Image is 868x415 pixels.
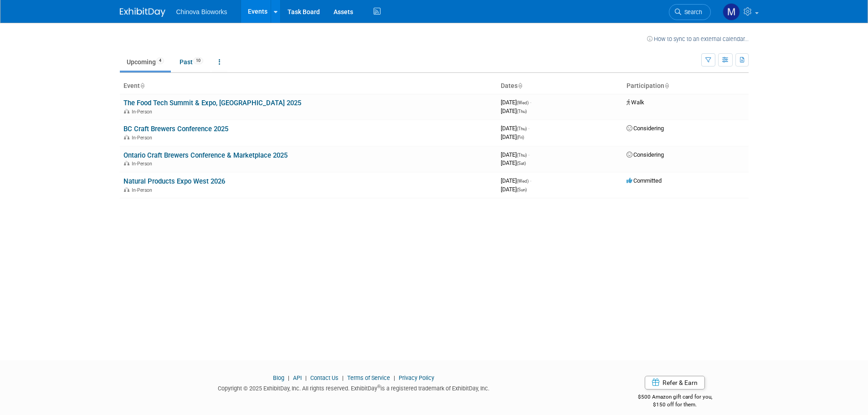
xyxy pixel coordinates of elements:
[528,125,529,132] span: -
[530,177,531,184] span: -
[601,387,749,408] div: $500 Amazon gift card for you,
[627,177,662,184] span: Committed
[517,161,526,166] span: (Sat)
[310,374,339,381] a: Contact Us
[124,161,129,165] img: In-Person Event
[123,125,228,133] a: BC Craft Brewers Conference 2025
[124,187,129,192] img: In-Person Event
[501,133,524,140] span: [DATE]
[681,9,702,15] span: Search
[132,161,155,167] span: In-Person
[501,108,527,114] span: [DATE]
[623,78,749,94] th: Participation
[517,179,529,184] span: (Wed)
[517,135,524,140] span: (Fri)
[123,99,301,107] a: The Food Tech Summit & Expo, [GEOGRAPHIC_DATA] 2025
[347,374,390,381] a: Terms of Service
[120,78,497,94] th: Event
[501,125,529,132] span: [DATE]
[517,187,527,192] span: (Sun)
[120,53,171,71] a: Upcoming4
[124,135,129,139] img: In-Person Event
[132,135,155,141] span: In-Person
[340,374,346,381] span: |
[140,82,144,89] a: Sort by Event Name
[132,109,155,115] span: In-Person
[664,82,669,89] a: Sort by Participation Type
[645,376,705,389] a: Refer & Earn
[501,177,531,184] span: [DATE]
[132,187,155,193] span: In-Person
[501,151,529,158] span: [DATE]
[173,53,210,71] a: Past10
[501,99,531,106] span: [DATE]
[517,153,527,158] span: (Thu)
[123,177,225,185] a: Natural Products Expo West 2026
[601,401,749,409] div: $150 off for them.
[517,109,527,114] span: (Thu)
[627,125,664,132] span: Considering
[273,374,284,381] a: Blog
[124,109,129,113] img: In-Person Event
[723,3,740,20] img: Marcus Brown
[627,151,664,158] span: Considering
[530,99,531,106] span: -
[303,374,309,381] span: |
[669,4,711,20] a: Search
[123,151,288,159] a: Ontario Craft Brewers Conference & Marketplace 2025
[647,36,749,42] a: How to sync to an external calendar...
[528,151,529,158] span: -
[517,100,529,105] span: (Wed)
[399,374,434,381] a: Privacy Policy
[391,374,397,381] span: |
[286,374,292,381] span: |
[120,8,165,17] img: ExhibitDay
[293,374,302,381] a: API
[176,8,227,15] span: Chinova Bioworks
[497,78,623,94] th: Dates
[627,99,644,106] span: Walk
[501,186,527,193] span: [DATE]
[156,57,164,64] span: 4
[518,82,522,89] a: Sort by Start Date
[193,57,203,64] span: 10
[501,159,526,166] span: [DATE]
[377,384,380,389] sup: ®
[517,126,527,131] span: (Thu)
[120,382,588,393] div: Copyright © 2025 ExhibitDay, Inc. All rights reserved. ExhibitDay is a registered trademark of Ex...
